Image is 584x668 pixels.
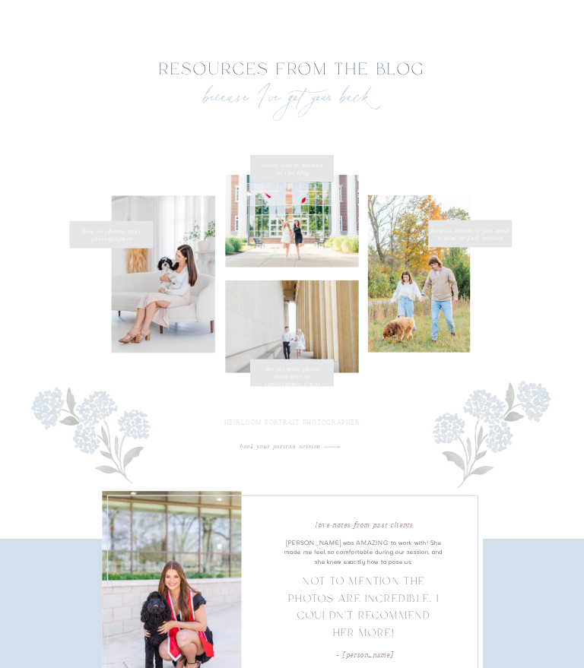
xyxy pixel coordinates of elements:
[259,162,325,182] a: latest senior session on the blog
[240,442,320,451] a: book your portrait session
[143,60,442,79] h2: resources from the blog
[75,228,148,239] a: How to choose your photographer
[205,82,379,111] p: because I've got your back
[430,226,509,237] a: How to decide if you need a mini or full session
[191,416,393,440] h3: heirloom portrait photographer
[307,519,421,528] p: love notes from past clients
[259,366,325,380] a: my favorite photo locations in [GEOGRAPHIC_DATA]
